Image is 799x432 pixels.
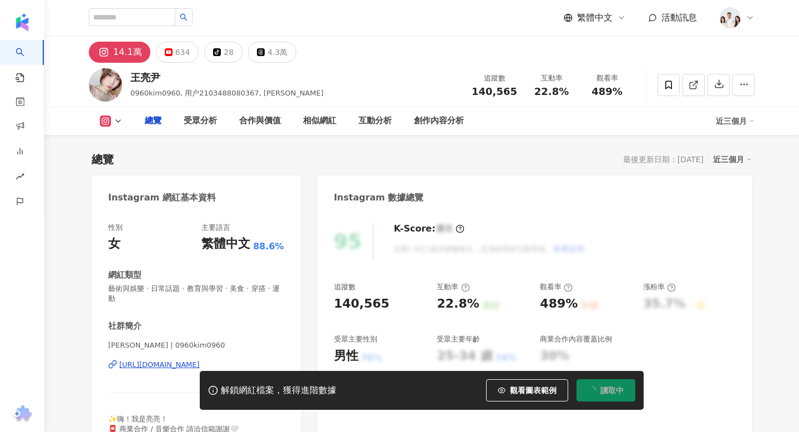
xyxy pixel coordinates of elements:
[720,7,741,28] img: 20231221_NR_1399_Small.jpg
[334,295,390,313] div: 140,565
[248,42,296,63] button: 4.3萬
[577,12,613,24] span: 繁體中文
[540,295,578,313] div: 489%
[577,379,635,401] button: 讀取中
[92,152,114,167] div: 總覽
[108,284,284,304] span: 藝術與娛樂 · 日常話題 · 教育與學習 · 美食 · 穿搭 · 運動
[437,334,480,344] div: 受眾主要年齡
[113,44,142,60] div: 14.1萬
[586,73,628,84] div: 觀看率
[334,282,356,292] div: 追蹤數
[600,386,624,395] span: 讀取中
[643,282,676,292] div: 漲粉率
[661,12,697,23] span: 活動訊息
[437,282,469,292] div: 互動率
[204,42,242,63] button: 28
[108,192,216,204] div: Instagram 網紅基本資料
[145,114,161,128] div: 總覽
[89,42,150,63] button: 14.1萬
[13,13,31,31] img: logo icon
[530,73,573,84] div: 互動率
[12,405,33,423] img: chrome extension
[201,235,250,253] div: 繁體中文
[414,114,464,128] div: 創作內容分析
[334,192,424,204] div: Instagram 數據總覽
[184,114,217,128] div: 受眾分析
[201,223,230,233] div: 主要語言
[472,73,517,84] div: 追蹤數
[130,89,323,97] span: 0960kim0960, 用户2103488080367, [PERSON_NAME]
[89,68,122,102] img: KOL Avatar
[180,13,188,21] span: search
[108,235,120,253] div: 女
[303,114,336,128] div: 相似網紅
[130,71,323,84] div: 王亮尹
[334,348,358,365] div: 男性
[16,165,24,190] span: rise
[534,86,569,97] span: 22.8%
[713,152,752,167] div: 近三個月
[540,282,573,292] div: 觀看率
[239,114,281,128] div: 合作與價值
[108,360,284,370] a: [URL][DOMAIN_NAME]
[224,44,234,60] div: 28
[394,223,464,235] div: K-Score :
[156,42,199,63] button: 634
[716,112,755,130] div: 近三個月
[623,155,704,164] div: 最後更新日期：[DATE]
[486,379,568,401] button: 觀看圖表範例
[540,334,612,344] div: 商業合作內容覆蓋比例
[108,320,141,332] div: 社群簡介
[108,340,284,350] span: [PERSON_NAME] | 0960kim0960
[253,240,284,253] span: 88.6%
[221,385,336,396] div: 解鎖網紅檔案，獲得進階數據
[437,295,479,313] div: 22.8%
[588,385,597,395] span: loading
[334,334,377,344] div: 受眾主要性別
[510,386,557,395] span: 觀看圖表範例
[472,86,517,97] span: 140,565
[358,114,392,128] div: 互動分析
[591,86,623,97] span: 489%
[175,44,190,60] div: 634
[267,44,287,60] div: 4.3萬
[16,40,38,83] a: search
[108,223,123,233] div: 性別
[108,269,141,281] div: 網紅類型
[119,360,200,370] div: [URL][DOMAIN_NAME]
